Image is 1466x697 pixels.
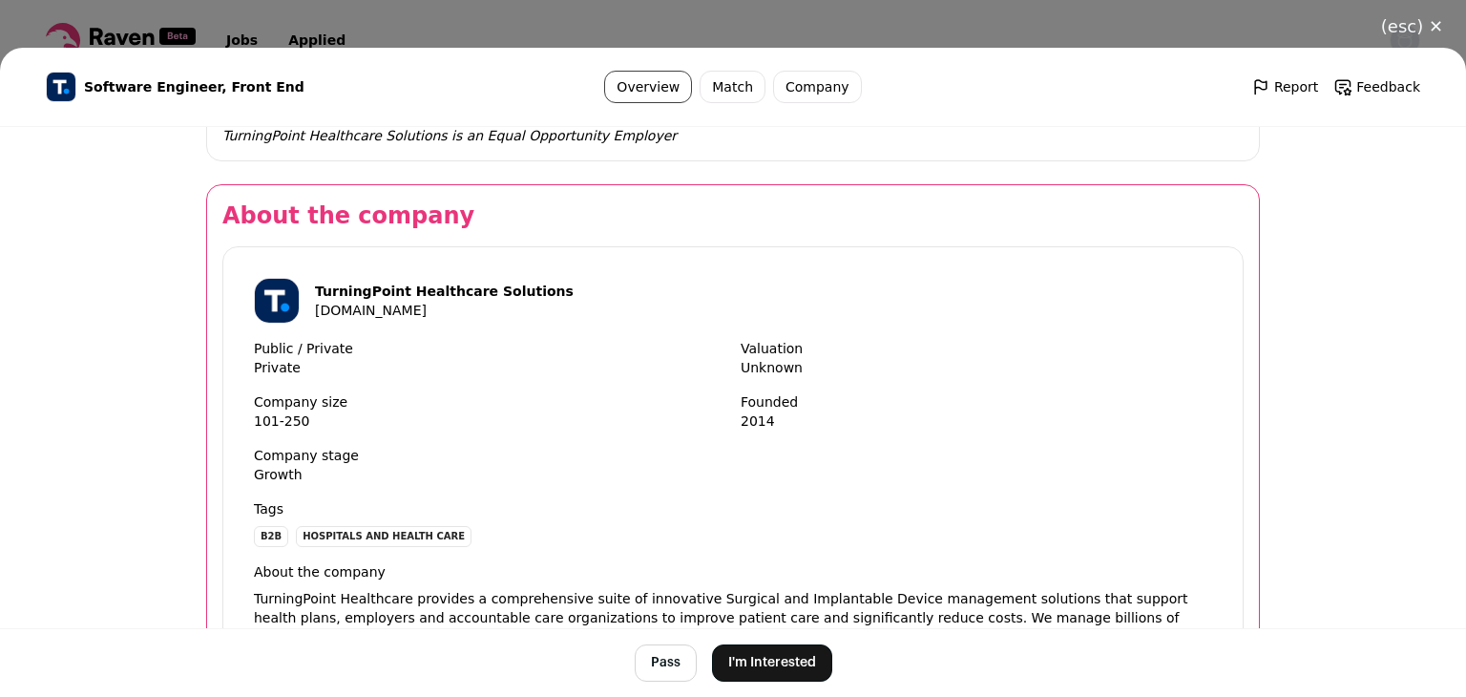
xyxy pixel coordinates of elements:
button: I'm Interested [712,644,832,682]
strong: Tags [254,499,1212,518]
strong: Company stage [254,446,1212,465]
span: 101-250 [254,412,725,431]
button: Pass [635,644,697,682]
strong: Founded [741,392,1212,412]
span: Private [254,358,725,377]
div: Growth [254,465,303,484]
a: Feedback [1333,77,1420,96]
span: Software Engineer, Front End [84,77,304,96]
li: Hospitals and Health Care [296,526,471,547]
a: Overview [604,71,692,103]
strong: Valuation [741,339,1212,358]
img: 3c04952e59ab62438318a9742bc30a2f94b18027220f88dd77a1772f0dae4fe4.jpg [47,73,75,101]
h2: About the company [222,201,1244,231]
strong: Company size [254,392,725,412]
a: [DOMAIN_NAME] [315,303,427,318]
strong: Public / Private [254,339,725,358]
button: Close modal [1358,6,1466,48]
div: About the company [254,562,1212,581]
span: TurningPoint Healthcare provides a comprehensive suite of innovative Surgical and Implantable Dev... [254,591,1192,644]
li: B2B [254,526,288,547]
h1: TurningPoint Healthcare Solutions [315,282,574,301]
a: Report [1251,77,1318,96]
a: Company [773,71,862,103]
span: 2014 [741,412,1212,431]
span: Unknown [741,358,1212,377]
em: TurningPoint Healthcare Solutions is an Equal Opportunity Employer [222,128,677,143]
img: 3c04952e59ab62438318a9742bc30a2f94b18027220f88dd77a1772f0dae4fe4.jpg [255,279,299,323]
a: Match [700,71,765,103]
